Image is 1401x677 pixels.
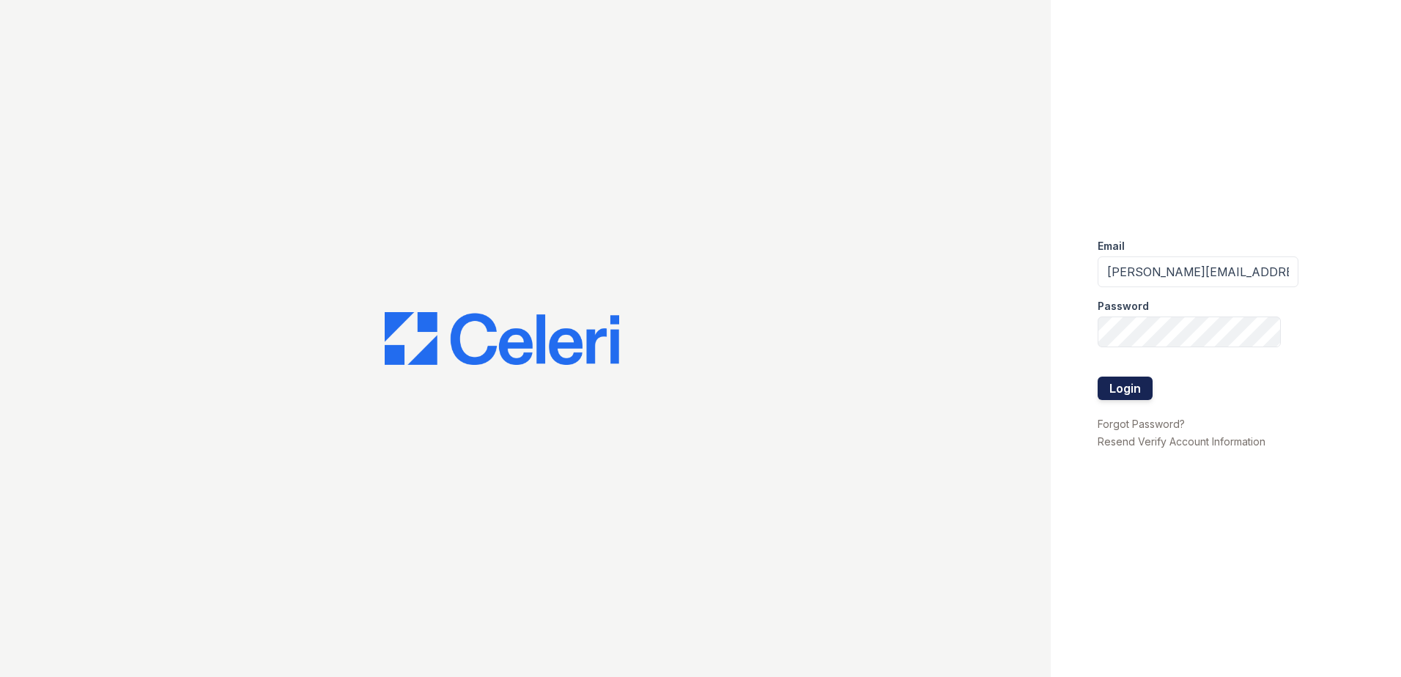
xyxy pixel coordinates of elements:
[385,312,619,365] img: CE_Logo_Blue-a8612792a0a2168367f1c8372b55b34899dd931a85d93a1a3d3e32e68fde9ad4.png
[1098,239,1125,254] label: Email
[1098,299,1149,314] label: Password
[1098,377,1153,400] button: Login
[1098,418,1185,430] a: Forgot Password?
[1098,435,1265,448] a: Resend Verify Account Information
